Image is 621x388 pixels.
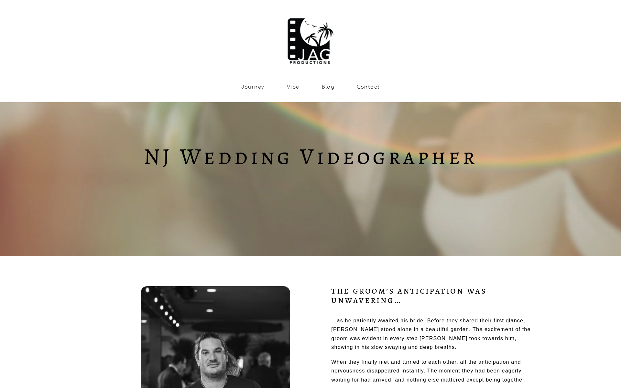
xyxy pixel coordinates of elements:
[322,84,335,90] a: Blog
[357,84,380,90] a: Contact
[287,84,300,90] a: Vibe
[285,12,336,66] img: NJ Wedding Videographer | JAG Productions
[331,286,537,304] h3: the groom’s anticipation was unwavering…
[331,358,537,384] p: When they finally met and turned to each other, all the anticipation and nervousness disappeared ...
[84,146,537,167] h1: NJ Wedding Videographer
[331,316,537,352] p: …as he patiently awaited his bride. Before they shared their first glance, [PERSON_NAME] stood al...
[241,84,265,90] a: Journey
